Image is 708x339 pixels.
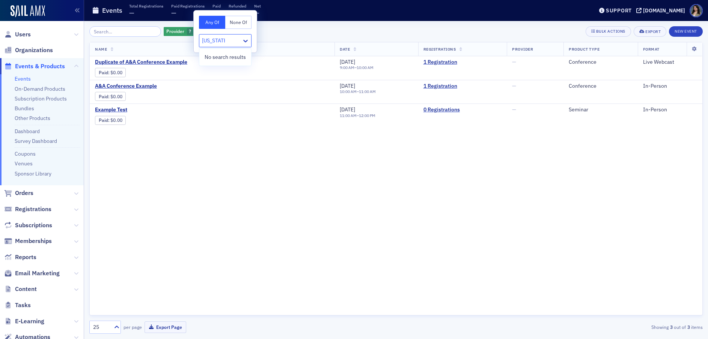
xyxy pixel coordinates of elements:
span: Reports [15,253,36,261]
span: — [212,9,218,17]
a: Content [4,285,37,293]
time: 11:00 AM [359,89,376,94]
span: E-Learning [15,317,44,325]
time: 9:00 AM [340,65,354,70]
a: Venues [15,160,33,167]
span: $0.00 [110,94,122,99]
div: Live Webcast [643,59,697,66]
span: — [171,9,176,17]
span: Content [15,285,37,293]
div: In-Person [643,83,697,90]
a: Events & Products [4,62,65,70]
div: Export [645,30,661,34]
a: Memberships [4,237,52,245]
span: [DATE] [340,58,355,65]
time: 10:00 AM [357,65,374,70]
span: $0.00 [110,117,122,123]
span: $0.00 [110,70,122,75]
span: — [254,9,259,17]
p: Total Registrations [129,3,163,9]
label: per page [124,324,142,330]
span: Email Marketing [15,269,60,277]
a: Sponsor Library [15,170,51,177]
span: Organizations [15,46,53,54]
span: — [512,58,516,65]
div: Conference [569,59,633,66]
span: — [129,9,134,17]
a: Tasks [4,301,31,309]
a: Subscription Products [15,95,67,102]
a: Duplicate of A&A Conference Example [95,59,221,66]
a: Coupons [15,150,36,157]
p: Paid [212,3,221,9]
a: Orders [4,189,33,197]
button: New Event [669,26,703,37]
span: Registrations [423,46,456,52]
a: Email Marketing [4,269,60,277]
p: Paid Registrations [171,3,205,9]
div: Seminar [569,106,633,113]
span: Product Type [569,46,600,52]
strong: 3 [686,324,691,330]
button: Export [634,26,666,37]
time: 12:00 PM [359,113,375,118]
a: Registrations [4,205,51,213]
span: Events & Products [15,62,65,70]
span: Profile [690,4,703,17]
a: Events [15,75,31,82]
time: 10:00 AM [340,89,357,94]
span: Date [340,46,350,52]
span: Orders [15,189,33,197]
a: 1 Registration [423,59,502,66]
span: Provider [512,46,533,52]
a: New Event [669,27,703,34]
input: Search… [89,26,161,37]
div: In-Person [643,106,697,113]
span: Subscriptions [15,221,52,229]
a: Example Test [95,106,221,113]
span: — [512,106,516,113]
div: Showing out of items [503,324,703,330]
div: Bulk Actions [596,29,625,33]
button: Bulk Actions [586,26,631,37]
span: : [99,70,110,75]
span: Registrations [15,205,51,213]
time: 11:00 AM [340,113,357,118]
span: Name [95,46,107,52]
div: – [340,89,376,94]
a: A&A Conference Example [95,83,221,90]
a: Subscriptions [4,221,52,229]
p: Net [254,3,261,9]
a: Users [4,30,31,39]
span: [DATE] [340,106,355,113]
a: Paid [99,117,108,123]
a: Bundles [15,105,34,112]
span: Provider [166,28,184,34]
span: ? [189,28,191,34]
span: Memberships [15,237,52,245]
div: Paid: 0 - $0 [95,92,126,101]
a: Reports [4,253,36,261]
p: Refunded [229,3,246,9]
span: Users [15,30,31,39]
a: Organizations [4,46,53,54]
div: 25 [93,323,110,331]
a: 0 Registrations [423,106,502,113]
button: [DOMAIN_NAME] [636,8,688,13]
img: SailAMX [11,5,45,17]
div: No search results [199,50,251,64]
a: Other Products [15,115,50,121]
a: Survey Dashboard [15,138,57,144]
span: : [99,94,110,99]
strong: 3 [669,324,674,330]
div: Support [606,7,632,14]
a: Paid [99,70,108,75]
div: Paid: 0 - $0 [95,68,126,77]
span: [DATE] [340,82,355,89]
span: — [512,82,516,89]
div: Paid: 0 - $0 [95,116,126,125]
